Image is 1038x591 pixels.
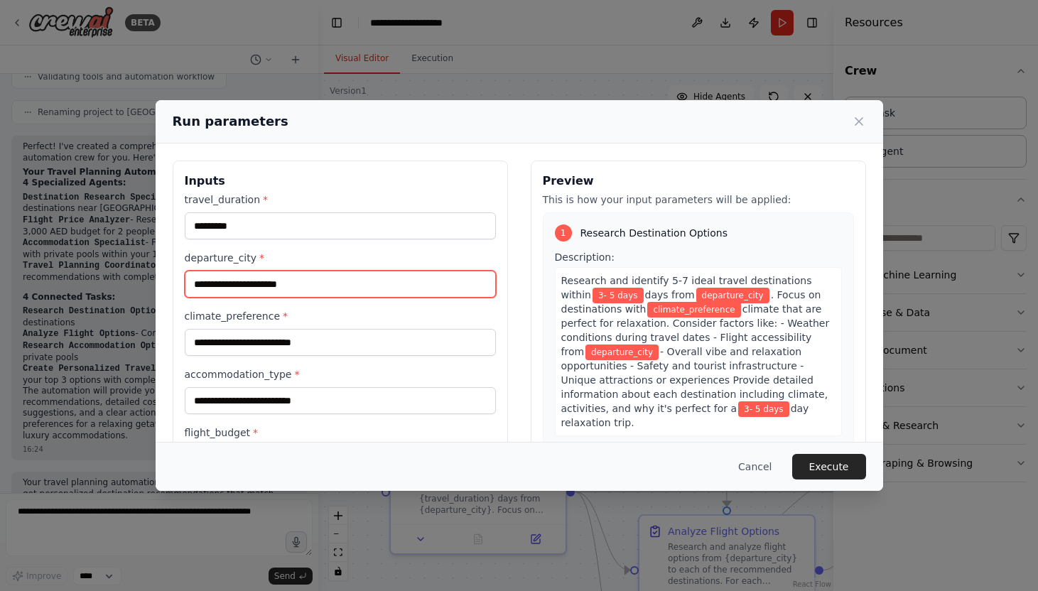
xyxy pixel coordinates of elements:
span: Variable: climate_preference [647,302,740,318]
span: Variable: travel_duration [593,288,644,303]
h2: Run parameters [173,112,288,131]
span: Research Destination Options [580,226,728,240]
label: climate_preference [185,309,496,323]
p: This is how your input parameters will be applied: [543,193,854,207]
button: Execute [792,454,866,479]
span: Description: [555,251,615,263]
span: - Overall vibe and relaxation opportunities - Safety and tourist infrastructure - Unique attracti... [561,346,828,414]
span: Variable: departure_city [696,288,769,303]
label: travel_duration [185,193,496,207]
button: Cancel [727,454,783,479]
span: Variable: travel_duration [738,401,789,417]
span: Research and identify 5-7 ideal travel destinations within [561,275,812,300]
div: 1 [555,224,572,242]
label: accommodation_type [185,367,496,381]
h3: Inputs [185,173,496,190]
label: departure_city [185,251,496,265]
h3: Preview [543,173,854,190]
span: days from [645,289,695,300]
span: Variable: departure_city [585,345,659,360]
label: flight_budget [185,425,496,440]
